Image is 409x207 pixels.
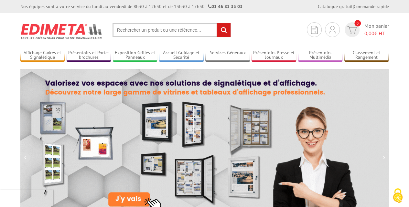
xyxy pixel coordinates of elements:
input: Rechercher un produit ou une référence... [113,23,231,37]
a: Présentoirs Presse et Journaux [252,50,296,61]
img: Cookies (fenêtre modale) [390,188,406,204]
a: Présentoirs Multimédia [298,50,343,61]
img: Présentoir, panneau, stand - Edimeta - PLV, affichage, mobilier bureau, entreprise [20,19,103,43]
span: 0,00 [364,30,374,36]
strong: 01 46 81 33 03 [208,4,242,9]
a: Présentoirs et Porte-brochures [67,50,111,61]
input: rechercher [217,23,231,37]
div: Nos équipes sont à votre service du lundi au vendredi de 8h30 à 12h30 et de 13h30 à 17h30 [20,3,242,10]
a: Commande rapide [354,4,389,9]
button: Cookies (fenêtre modale) [386,185,409,207]
span: 0 [354,20,361,26]
a: Services Généraux [205,50,250,61]
span: Mon panier [364,22,389,37]
img: devis rapide [311,26,318,34]
a: Accueil Guidage et Sécurité [159,50,204,61]
a: Affichage Cadres et Signalétique [20,50,65,61]
img: devis rapide [329,26,336,34]
a: Exposition Grilles et Panneaux [113,50,157,61]
img: devis rapide [347,26,357,34]
a: Classement et Rangement [344,50,389,61]
a: devis rapide 0 Mon panier 0,00€ HT [343,22,389,37]
div: | [318,3,389,10]
a: Catalogue gratuit [318,4,353,9]
span: € HT [364,30,389,37]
